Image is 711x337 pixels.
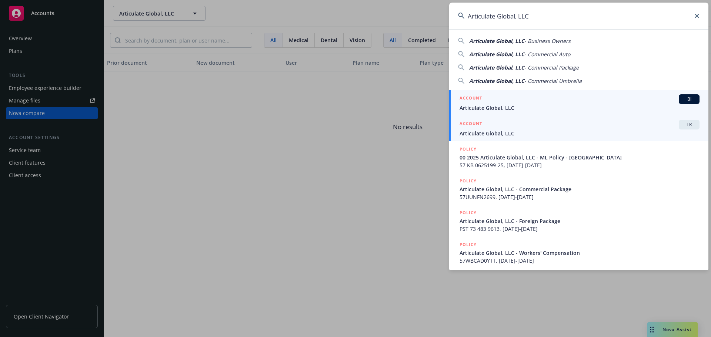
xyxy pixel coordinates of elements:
span: Articulate Global, LLC [469,64,524,71]
a: ACCOUNTBIArticulate Global, LLC [449,90,708,116]
span: PST 73 483 9613, [DATE]-[DATE] [460,225,700,233]
span: Articulate Global, LLC - Commercial Package [460,185,700,193]
span: BI [682,96,697,102]
h5: POLICY [460,177,477,185]
h5: ACCOUNT [460,94,482,103]
a: ACCOUNTTRArticulate Global, LLC [449,116,708,141]
input: Search... [449,3,708,29]
h5: POLICY [460,145,477,153]
span: 00 2025 Articulate Global, LLC - ML Policy - [GEOGRAPHIC_DATA] [460,154,700,161]
span: Articulate Global, LLC [469,51,524,58]
span: 57UUNFN2699, [DATE]-[DATE] [460,193,700,201]
span: Articulate Global, LLC [469,37,524,44]
a: POLICY00 2025 Articulate Global, LLC - ML Policy - [GEOGRAPHIC_DATA]57 KB 0625199-25, [DATE]-[DATE] [449,141,708,173]
span: Articulate Global, LLC - Foreign Package [460,217,700,225]
a: POLICYArticulate Global, LLC - Foreign PackagePST 73 483 9613, [DATE]-[DATE] [449,205,708,237]
span: - Commercial Umbrella [524,77,582,84]
span: 57WBCAD0YTT, [DATE]-[DATE] [460,257,700,264]
span: Articulate Global, LLC [469,77,524,84]
span: Articulate Global, LLC [460,129,700,137]
a: POLICYArticulate Global, LLC - Workers' Compensation57WBCAD0YTT, [DATE]-[DATE] [449,237,708,269]
h5: POLICY [460,241,477,248]
a: POLICYArticulate Global, LLC - Commercial Package57UUNFN2699, [DATE]-[DATE] [449,173,708,205]
span: TR [682,121,697,128]
span: 57 KB 0625199-25, [DATE]-[DATE] [460,161,700,169]
h5: POLICY [460,209,477,216]
span: - Business Owners [524,37,571,44]
span: Articulate Global, LLC - Workers' Compensation [460,249,700,257]
span: Articulate Global, LLC [460,104,700,112]
h5: ACCOUNT [460,120,482,129]
span: - Commercial Package [524,64,579,71]
span: - Commercial Auto [524,51,570,58]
